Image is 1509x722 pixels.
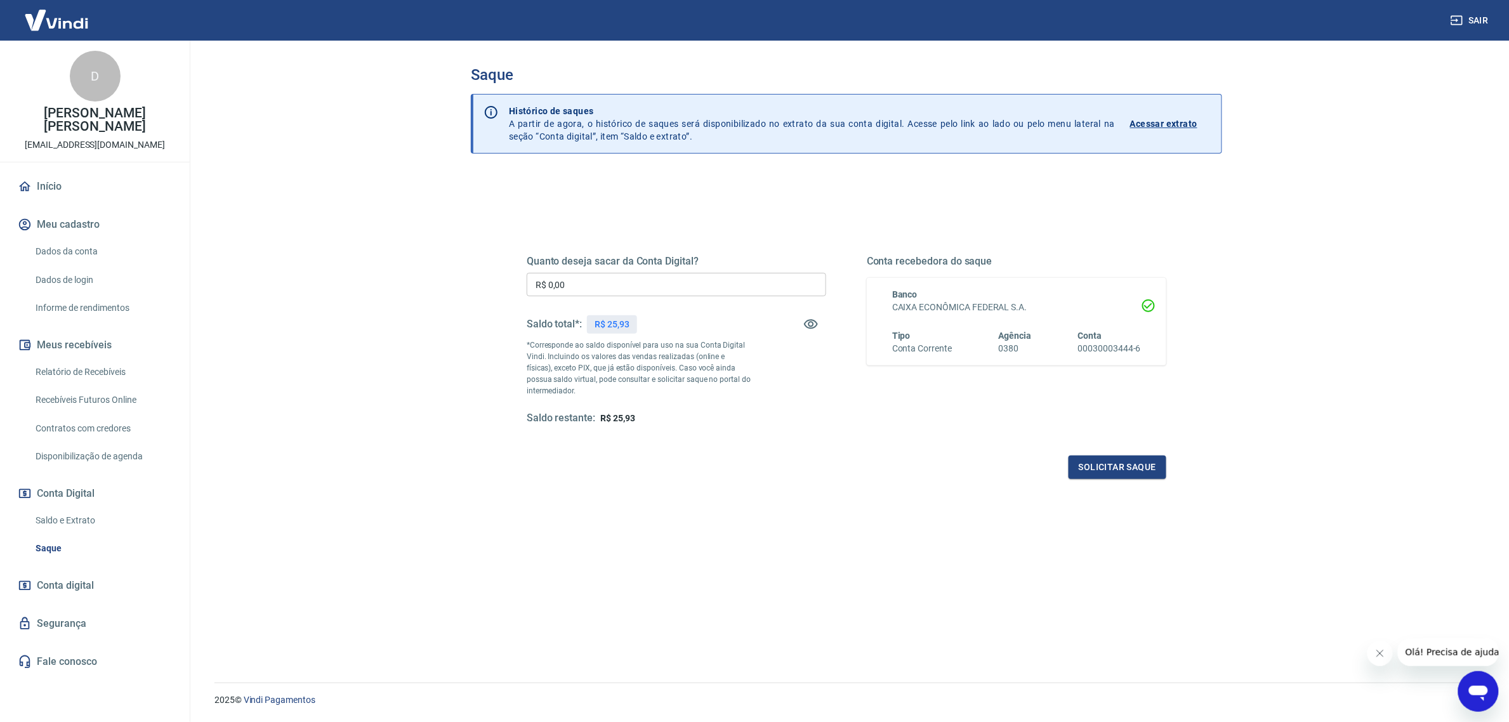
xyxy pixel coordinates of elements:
a: Disponibilização de agenda [30,443,175,469]
p: A partir de agora, o histórico de saques será disponibilizado no extrato da sua conta digital. Ac... [509,105,1115,143]
a: Dados da conta [30,239,175,265]
span: Agência [999,331,1032,341]
h5: Quanto deseja sacar da Conta Digital? [527,255,826,268]
a: Fale conosco [15,648,175,676]
p: Acessar extrato [1130,117,1197,130]
button: Meu cadastro [15,211,175,239]
img: Vindi [15,1,98,39]
iframe: Fechar mensagem [1367,641,1393,666]
p: *Corresponde ao saldo disponível para uso na sua Conta Digital Vindi. Incluindo os valores das ve... [527,339,751,397]
a: Acessar extrato [1130,105,1211,143]
button: Meus recebíveis [15,331,175,359]
a: Segurança [15,610,175,638]
button: Solicitar saque [1069,456,1166,479]
span: Conta [1078,331,1102,341]
a: Vindi Pagamentos [244,695,315,705]
a: Relatório de Recebíveis [30,359,175,385]
p: [PERSON_NAME] [PERSON_NAME] [10,107,180,133]
h5: Saldo restante: [527,412,595,425]
a: Conta digital [15,572,175,600]
a: Saque [30,535,175,561]
span: Tipo [892,331,911,341]
span: Olá! Precisa de ajuda? [8,9,107,19]
h5: Conta recebedora do saque [867,255,1166,268]
a: Saldo e Extrato [30,508,175,534]
iframe: Botão para abrir a janela de mensagens [1458,671,1499,712]
p: 2025 © [214,693,1479,707]
span: R$ 25,93 [600,413,635,423]
h5: Saldo total*: [527,318,582,331]
div: D [70,51,121,102]
h6: CAIXA ECONÔMICA FEDERAL S.A. [892,301,1141,314]
iframe: Mensagem da empresa [1398,638,1499,666]
h6: Conta Corrente [892,342,952,355]
h3: Saque [471,66,1222,84]
a: Informe de rendimentos [30,295,175,321]
p: [EMAIL_ADDRESS][DOMAIN_NAME] [25,138,165,152]
a: Recebíveis Futuros Online [30,387,175,413]
h6: 00030003444-6 [1078,342,1141,355]
p: Histórico de saques [509,105,1115,117]
span: Banco [892,289,918,299]
h6: 0380 [999,342,1032,355]
span: Conta digital [37,577,94,594]
a: Início [15,173,175,200]
button: Conta Digital [15,480,175,508]
a: Contratos com credores [30,416,175,442]
p: R$ 25,93 [595,318,629,331]
a: Dados de login [30,267,175,293]
button: Sair [1448,9,1494,32]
